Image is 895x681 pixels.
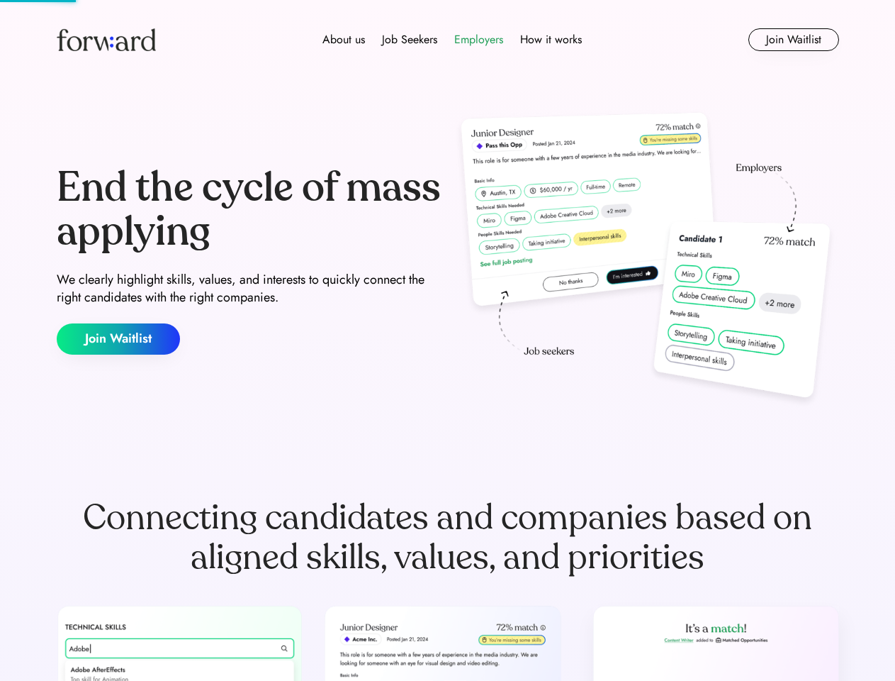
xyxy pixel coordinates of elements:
[382,31,437,48] div: Job Seekers
[57,323,180,355] button: Join Waitlist
[57,498,839,577] div: Connecting candidates and companies based on aligned skills, values, and priorities
[322,31,365,48] div: About us
[454,31,503,48] div: Employers
[57,166,442,253] div: End the cycle of mass applying
[57,28,156,51] img: Forward logo
[748,28,839,51] button: Join Waitlist
[520,31,582,48] div: How it works
[454,108,839,413] img: hero-image.png
[57,271,442,306] div: We clearly highlight skills, values, and interests to quickly connect the right candidates with t...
